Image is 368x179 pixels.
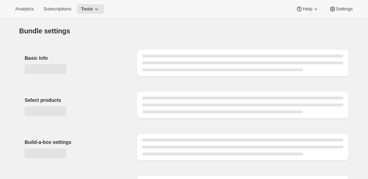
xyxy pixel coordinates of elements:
[292,4,323,14] button: Help
[325,4,357,14] button: Settings
[25,55,125,62] h2: Basic Info
[25,139,125,146] h2: Build-a-box settings
[11,4,38,14] button: Analytics
[336,6,353,12] span: Settings
[43,6,71,12] span: Subscriptions
[19,27,70,35] h1: Bundle settings
[303,6,312,12] span: Help
[25,97,125,104] h2: Select products
[77,4,104,14] button: Tools
[15,6,34,12] span: Analytics
[81,6,93,12] span: Tools
[39,4,75,14] button: Subscriptions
